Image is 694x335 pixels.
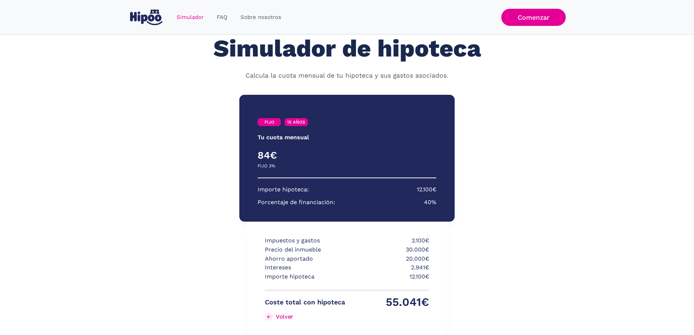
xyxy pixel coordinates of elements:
p: 20.000€ [349,254,429,264]
p: Importe hipoteca: [258,185,309,194]
p: 30.000€ [349,245,429,254]
p: Tu cuota mensual [258,133,309,142]
p: Importe hipoteca [265,272,345,281]
h1: Simulador de hipoteca [213,35,481,62]
p: 12.100€ [349,272,429,281]
h4: 84€ [258,149,347,161]
a: Volver [265,311,345,323]
p: 12.100€ [417,185,436,194]
a: home [129,7,164,28]
p: 2.941€ [349,263,429,272]
p: 40% [424,198,436,207]
a: Simulador [170,10,210,24]
p: Intereses [265,263,345,272]
p: Calcula la cuota mensual de tu hipoteca y sus gastos asociados. [246,71,448,81]
div: Volver [276,313,293,320]
a: Sobre nosotros [234,10,288,24]
p: Precio del inmueble [265,245,345,254]
a: Comenzar [501,9,566,26]
p: Impuestos y gastos [265,236,345,245]
p: FIJO 3% [258,161,275,171]
p: Coste total con hipoteca [265,298,345,307]
p: Ahorro aportado [265,254,345,264]
p: Porcentaje de financiación: [258,198,335,207]
a: FAQ [210,10,234,24]
p: 2.100€ [349,236,429,245]
p: 55.041€ [349,298,429,307]
a: 15 AÑOS [285,118,308,126]
a: FIJO [258,118,281,126]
